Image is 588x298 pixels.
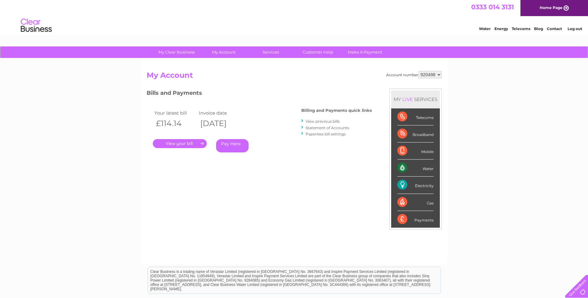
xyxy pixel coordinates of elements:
[153,117,197,130] th: £114.14
[20,16,52,35] img: logo.png
[534,26,543,31] a: Blog
[147,89,372,99] h3: Bills and Payments
[397,211,434,228] div: Payments
[198,46,249,58] a: My Account
[494,26,508,31] a: Energy
[292,46,343,58] a: Customer Help
[306,125,349,130] a: Statement of Accounts
[153,139,207,148] a: .
[397,194,434,211] div: Gas
[479,26,491,31] a: Water
[339,46,391,58] a: Make A Payment
[245,46,296,58] a: Services
[147,71,442,83] h2: My Account
[397,125,434,142] div: Broadband
[397,160,434,177] div: Water
[547,26,562,31] a: Contact
[391,90,440,108] div: MY SERVICES
[148,3,441,30] div: Clear Business is a trading name of Verastar Limited (registered in [GEOGRAPHIC_DATA] No. 3667643...
[301,108,372,113] h4: Billing and Payments quick links
[568,26,582,31] a: Log out
[197,109,242,117] td: Invoice date
[216,139,249,152] a: Pay Here
[197,117,242,130] th: [DATE]
[512,26,530,31] a: Telecoms
[151,46,202,58] a: My Clear Business
[397,108,434,125] div: Telecoms
[397,177,434,194] div: Electricity
[397,142,434,160] div: Mobile
[471,3,514,11] a: 0333 014 3131
[306,119,340,124] a: View previous bills
[401,96,414,102] div: LIVE
[153,109,197,117] td: Your latest bill
[386,71,442,78] div: Account number
[306,132,346,136] a: Paperless bill settings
